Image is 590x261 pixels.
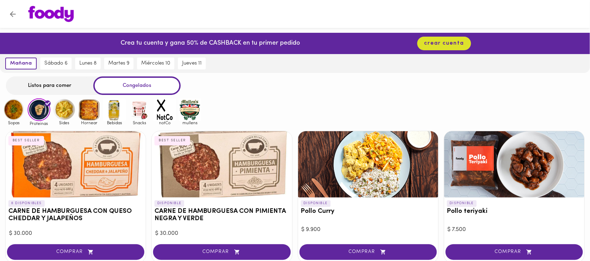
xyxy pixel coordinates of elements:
[137,58,174,69] button: miércoles 10
[444,131,584,197] div: Pollo teriyaki
[53,120,75,125] span: Sides
[153,98,176,121] img: notCo
[40,58,72,69] button: sábado 6
[5,58,37,69] button: mañana
[152,131,292,197] div: CARNE DE HAMBURGUESA CON PIMIENTA NEGRA Y VERDE
[2,98,25,121] img: Sopas
[28,6,74,22] img: logo.png
[301,200,331,207] p: DISPONIBLE
[308,249,428,255] span: COMPRAR
[6,76,93,95] div: Listos para comer
[154,208,289,223] h3: CARNE DE HAMBURGUESA CON PIMIENTA NEGRA Y VERDE
[108,60,129,67] span: martes 9
[182,60,202,67] span: jueves 11
[154,136,190,145] div: BEST SELLER
[179,98,201,121] img: mullens
[44,60,67,67] span: sábado 6
[448,226,581,234] div: $ 7.500
[424,40,464,47] span: crear cuenta
[8,200,45,207] p: 8 DISPONIBLES
[2,120,25,125] span: Sopas
[447,208,582,215] h3: Pollo teriyaki
[6,131,146,197] div: CARNE DE HAMBURGUESA CON QUESO CHEDDAR Y JALAPEÑOS
[75,58,101,69] button: lunes 8
[79,60,96,67] span: lunes 8
[78,120,101,125] span: Hornear
[302,226,435,234] div: $ 9.900
[162,249,282,255] span: COMPRAR
[141,60,170,67] span: miércoles 10
[8,136,44,145] div: BEST SELLER
[4,6,21,23] button: Volver
[28,98,50,121] img: Proteinas
[549,221,583,254] iframe: Messagebird Livechat Widget
[155,230,288,238] div: $ 30.000
[153,244,290,260] button: COMPRAR
[128,120,151,125] span: Snacks
[298,131,438,197] div: Pollo Curry
[103,98,126,121] img: Bebidas
[7,244,144,260] button: COMPRAR
[179,120,201,125] span: mullens
[154,200,184,207] p: DISPONIBLE
[446,244,583,260] button: COMPRAR
[8,208,143,223] h3: CARNE DE HAMBURGUESA CON QUESO CHEDDAR Y JALAPEÑOS
[447,200,477,207] p: DISPONIBLE
[153,120,176,125] span: notCo
[417,37,471,50] button: crear cuenta
[10,60,32,67] span: mañana
[78,98,101,121] img: Hornear
[103,120,126,125] span: Bebidas
[28,121,50,126] span: Proteinas
[300,244,437,260] button: COMPRAR
[53,98,75,121] img: Sides
[93,76,181,95] div: Congelados
[9,230,142,238] div: $ 30.000
[301,208,436,215] h3: Pollo Curry
[178,58,206,69] button: jueves 11
[128,98,151,121] img: Snacks
[454,249,574,255] span: COMPRAR
[16,249,136,255] span: COMPRAR
[121,39,300,48] p: Crea tu cuenta y gana 50% de CASHBACK en tu primer pedido
[104,58,134,69] button: martes 9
